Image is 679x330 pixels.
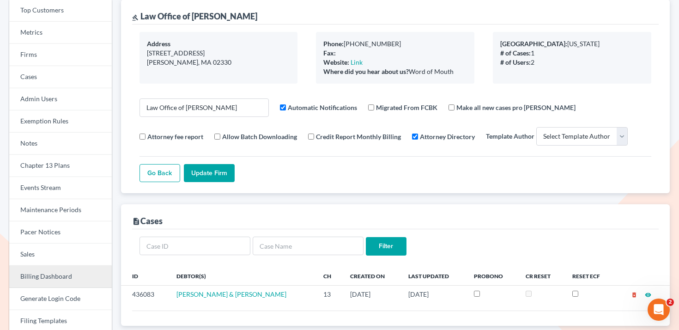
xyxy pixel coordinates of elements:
a: Cases [9,66,112,88]
b: [GEOGRAPHIC_DATA]: [500,40,567,48]
a: Events Stream [9,177,112,199]
th: Last Updated [401,267,467,285]
div: [STREET_ADDRESS] [147,49,291,58]
b: # of Cases: [500,49,531,57]
div: Cases [132,215,163,226]
th: Created On [343,267,401,285]
a: Firms [9,44,112,66]
th: ProBono [467,267,518,285]
label: Template Author [486,131,534,141]
label: Make all new cases pro [PERSON_NAME] [456,103,576,112]
label: Migrated From FCBK [376,103,437,112]
i: visibility [645,292,651,298]
b: Website: [323,58,349,66]
td: [DATE] [401,286,467,303]
a: Billing Dashboard [9,266,112,288]
a: [PERSON_NAME] & [PERSON_NAME] [176,290,286,298]
th: ID [121,267,169,285]
label: Credit Report Monthly Billing [316,132,401,141]
label: Attorney Directory [420,132,475,141]
th: CR Reset [518,267,565,285]
a: delete_forever [631,290,637,298]
label: Attorney fee report [147,132,203,141]
a: Admin Users [9,88,112,110]
th: Reset ECF [565,267,615,285]
b: # of Users: [500,58,531,66]
a: Sales [9,244,112,266]
td: 436083 [121,286,169,303]
b: Fax: [323,49,336,57]
a: Maintenance Periods [9,199,112,221]
div: 2 [500,58,644,67]
iframe: Intercom live chat [648,299,670,321]
span: 2 [667,299,674,306]
input: Case ID [139,237,250,255]
input: Filter [366,237,406,256]
td: [DATE] [343,286,401,303]
input: Case Name [253,237,364,255]
a: Generate Login Code [9,288,112,310]
i: gavel [132,14,139,21]
i: delete_forever [631,292,637,298]
b: Phone: [323,40,344,48]
div: [PERSON_NAME], MA 02330 [147,58,291,67]
td: 13 [316,286,343,303]
div: Word of Mouth [323,67,467,76]
a: Notes [9,133,112,155]
label: Automatic Notifications [288,103,357,112]
th: Ch [316,267,343,285]
div: Law Office of [PERSON_NAME] [132,11,257,22]
b: Where did you hear about us? [323,67,409,75]
a: Pacer Notices [9,221,112,244]
th: Debtor(s) [169,267,316,285]
a: Exemption Rules [9,110,112,133]
a: Metrics [9,22,112,44]
label: Allow Batch Downloading [222,132,297,141]
a: Link [351,58,363,66]
div: 1 [500,49,644,58]
b: Address [147,40,170,48]
input: Update Firm [184,164,235,183]
div: [PHONE_NUMBER] [323,39,467,49]
a: Chapter 13 Plans [9,155,112,177]
a: visibility [645,290,651,298]
i: description [132,217,140,226]
div: [US_STATE] [500,39,644,49]
a: Go Back [139,164,180,183]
